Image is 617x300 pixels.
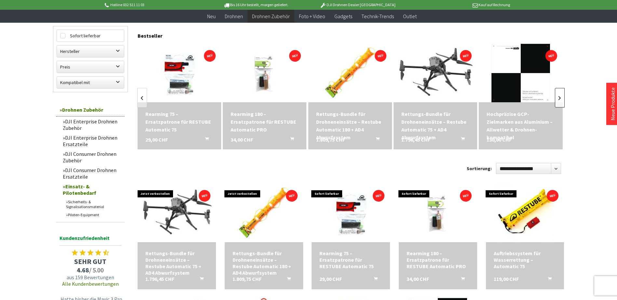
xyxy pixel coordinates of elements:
[145,276,174,282] span: 1.796,45 CHF
[487,110,555,141] a: Hochpräzise GCP-Zielmarken aus Aluminium – Allwetter & Drohnen-kompatibel 130,00 CHF
[63,211,125,219] a: Piloten-Equipment
[491,44,550,102] img: Hochpräzise GCP-Zielmarken aus Aluminium – Allwetter & Drohnen-kompatibel
[205,1,307,9] p: Bis 16 Uhr bestellt, morgen geliefert.
[467,163,492,174] label: Sortierung:
[62,281,119,287] a: Alle Kundenbewertungen
[56,257,125,266] span: SEHR GUT
[60,117,125,133] a: DJI Enterprise Drohnen Zubehör
[60,149,125,165] a: DJI Consumer Drohnen Zubehör
[233,250,295,276] div: Rettungs-Bundle für Drohneneinsätze – Restube Automatic 180 + AD4 Abwurfsystem
[225,13,243,19] span: Drohnen
[145,136,168,144] span: 29,00 CHF
[610,87,616,120] a: Neue Produkte
[56,266,125,274] span: / 5.00
[361,13,394,19] span: Technik-Trends
[319,250,382,269] div: Rearming 75 – Ersatzpatrone für RESTUBE Automatic 75
[57,45,124,57] label: Hersteller
[60,165,125,181] a: DJI Consumer Drohnen Ersatzteile
[145,250,208,276] a: Rettungs-Bundle für Drohneneinsätze – Restube Automatic 75 + AD4 Abwurfsystem 1.796,45 CHF In den...
[357,10,398,23] a: Technik-Trends
[282,136,298,144] button: In den Warenkorb
[235,184,293,242] img: Rettungs-Bundle für Drohneneinsätze – Restube Automatic 180 + AD4 Abwurfsystem
[57,77,124,88] label: Kompatibel mit
[407,250,469,269] a: Rearming 180 – Ersatzpatrone für RESTUBE Automatic PRO 34,00 CHF In den Warenkorb
[494,250,557,269] div: Auftriebssystem für Wasserrettung – Automatic 75
[407,250,469,269] div: Rearming 180 – Ersatzpatrone für RESTUBE Automatic PRO
[145,110,213,133] a: Rearming 75 – Ersatzpatrone für RESTUBE Automatic 75 29,00 CHF In den Warenkorb
[316,110,384,141] div: Rettungs-Bundle für Drohneneinsätze – Restube Automatic 180 + AD4 Abwurfsystem
[233,276,262,282] span: 1.809,75 CHF
[487,110,555,141] div: Hochpräzise GCP-Zielmarken aus Aluminium – Allwetter & Drohnen-kompatibel
[252,13,290,19] span: Drohnen Zubehör
[235,44,294,102] img: Rearming 180 – Ersatzpatrone für RESTUBE Automatic PRO
[494,276,519,282] span: 119,00 CHF
[145,250,208,276] div: Rettungs-Bundle für Drohneneinsätze – Restube Automatic 75 + AD4 Abwurfsystem
[366,276,382,284] button: In den Warenkorb
[334,13,352,19] span: Gadgets
[401,136,430,144] span: 1.796,45 CHF
[409,1,510,9] p: Kauf auf Rechnung
[487,136,512,144] span: 130,00 CHF
[248,10,294,23] a: Drohnen Zubehör
[233,250,295,276] a: Rettungs-Bundle für Drohneneinsätze – Restube Automatic 180 + AD4 Abwurfsystem 1.809,75 CHF In de...
[307,1,408,9] p: DJI Drohnen Dealer [GEOGRAPHIC_DATA]
[494,250,557,269] a: Auftriebssystem für Wasserrettung – Automatic 75 119,00 CHF In den Warenkorb
[496,184,554,242] img: Auftriebssystem für Wasserrettung – Automatic 75
[138,26,564,42] div: Bestseller
[403,13,417,19] span: Outlet
[57,30,124,42] label: Sofort lieferbar
[540,276,556,284] button: In den Warenkorb
[407,276,429,282] span: 34,00 CHF
[279,276,295,284] button: In den Warenkorb
[231,110,299,133] div: Rearming 180 – Ersatzpatrone für RESTUBE Automatic PRO
[220,10,248,23] a: Drohnen
[145,110,213,133] div: Rearming 75 – Ersatzpatrone für RESTUBE Automatic 75
[299,13,325,19] span: Foto + Video
[150,44,208,102] img: Rearming 75 – Ersatzpatrone für RESTUBE Automatic 75
[401,110,469,141] a: Rettungs-Bundle für Drohneneinsätze – Restube Automatic 75 + AD4 Abwurfsystem 1.796,45 CHF In den...
[321,44,379,102] img: Rettungs-Bundle für Drohneneinsätze – Restube Automatic 180 + AD4 Abwurfsystem
[316,136,345,144] span: 1.809,75 CHF
[294,10,330,23] a: Foto + Video
[231,136,253,144] span: 34,00 CHF
[409,184,467,242] img: Rearming 180 – Ersatzpatrone für RESTUBE Automatic PRO
[60,133,125,149] a: DJI Enterprise Drohnen Ersatzteile
[60,234,121,246] span: Kundenzufriedenheit
[322,184,380,242] img: Rearming 75 – Ersatzpatrone für RESTUBE Automatic 75
[319,276,342,282] span: 29,00 CHF
[104,1,205,9] p: Hotline 032 511 11 03
[398,10,421,23] a: Outlet
[138,186,216,240] img: Rettungs-Bundle für Drohneneinsätze – Restube Automatic 75 + AD4 Abwurfsystem
[60,181,125,198] a: Einsatz- & Pilotenbedarf
[453,136,469,144] button: In den Warenkorb
[316,110,384,141] a: Rettungs-Bundle für Drohneneinsätze – Restube Automatic 180 + AD4 Abwurfsystem 1.809,75 CHF In de...
[63,198,125,211] a: Sicherheits- & Signalisationsmaterial
[56,103,125,117] a: Drohnen Zubehör
[197,136,213,144] button: In den Warenkorb
[401,110,469,141] div: Rettungs-Bundle für Drohneneinsätze – Restube Automatic 75 + AD4 Abwurfsystem
[319,250,382,269] a: Rearming 75 – Ersatzpatrone für RESTUBE Automatic 75 29,00 CHF In den Warenkorb
[231,110,299,133] a: Rearming 180 – Ersatzpatrone für RESTUBE Automatic PRO 34,00 CHF In den Warenkorb
[330,10,357,23] a: Gadgets
[203,10,220,23] a: Neu
[207,13,216,19] span: Neu
[56,274,125,281] span: aus 159 Bewertungen
[394,44,477,102] img: Rettungs-Bundle für Drohneneinsätze – Restube Automatic 75 + AD4 Abwurfsystem
[368,136,383,144] button: In den Warenkorb
[77,266,89,274] span: 4.68
[453,276,469,284] button: In den Warenkorb
[57,61,124,73] label: Preis
[192,276,208,284] button: In den Warenkorb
